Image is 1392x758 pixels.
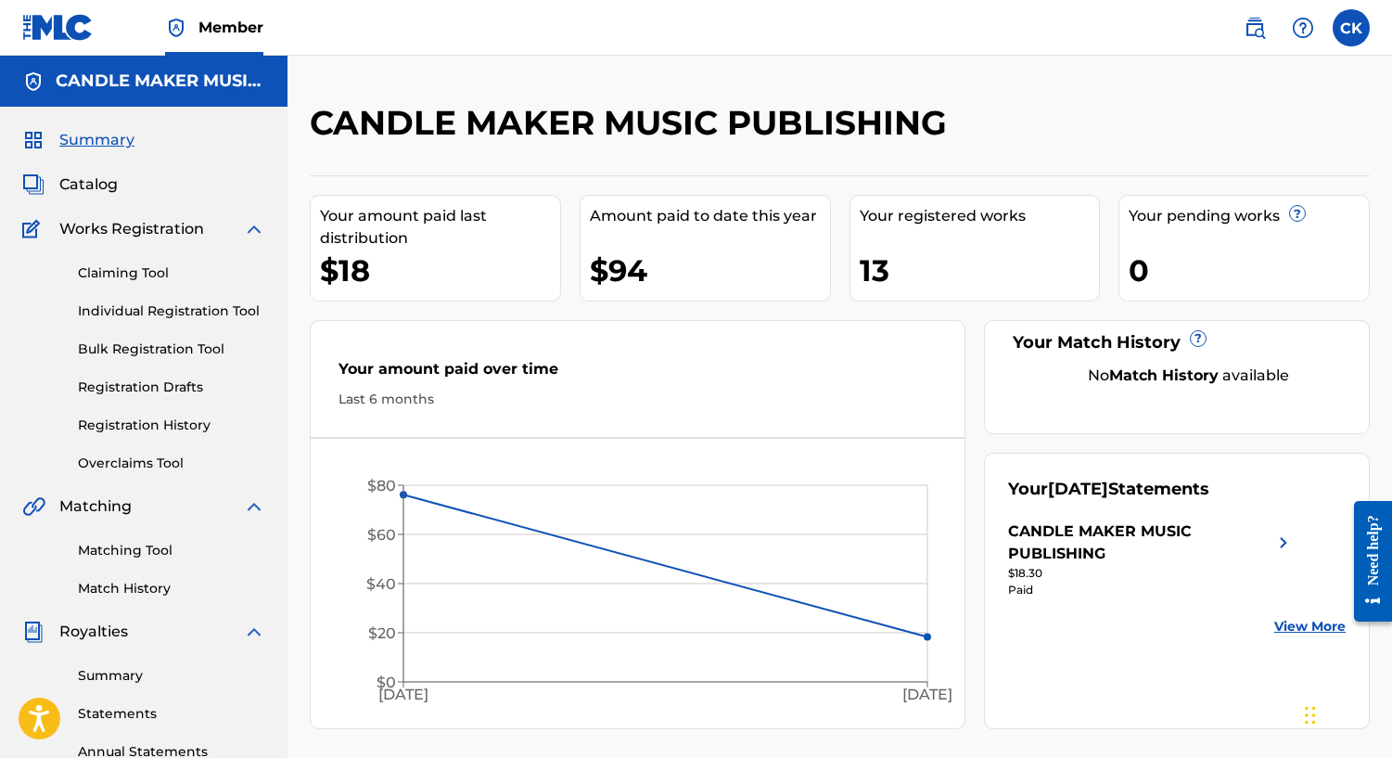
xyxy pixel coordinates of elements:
span: Matching [59,495,132,518]
div: Amount paid to date this year [590,205,830,227]
span: Royalties [59,621,128,643]
a: Overclaims Tool [78,454,265,473]
img: Royalties [22,621,45,643]
div: Last 6 months [338,390,937,409]
img: Works Registration [22,218,46,240]
img: Catalog [22,173,45,196]
a: Summary [78,666,265,686]
div: Paid [1008,582,1296,598]
img: help [1292,17,1314,39]
img: Matching [22,495,45,518]
tspan: $20 [368,624,396,642]
div: Your Statements [1008,477,1209,502]
img: expand [243,495,265,518]
a: SummarySummary [22,129,134,151]
iframe: Chat Widget [1299,669,1392,758]
div: Your amount paid over time [338,358,937,390]
span: ? [1191,331,1206,346]
div: 13 [860,250,1100,291]
span: ? [1290,206,1305,221]
div: Your Match History [1008,330,1346,355]
img: Accounts [22,71,45,93]
div: Drag [1305,687,1316,743]
a: CatalogCatalog [22,173,118,196]
div: No available [1031,365,1346,387]
iframe: Resource Center [1340,486,1392,636]
div: Your registered works [860,205,1100,227]
div: $94 [590,250,830,291]
div: Your amount paid last distribution [320,205,560,250]
span: Member [198,17,263,38]
a: Claiming Tool [78,263,265,283]
a: Match History [78,579,265,598]
img: search [1244,17,1266,39]
div: Help [1284,9,1322,46]
a: Individual Registration Tool [78,302,265,321]
span: [DATE] [1048,479,1108,499]
div: $18 [320,250,560,291]
a: Matching Tool [78,541,265,560]
a: Public Search [1236,9,1273,46]
span: Works Registration [59,218,204,240]
img: expand [243,621,265,643]
div: $18.30 [1008,565,1296,582]
tspan: [DATE] [902,686,952,703]
span: Summary [59,129,134,151]
tspan: $0 [377,674,396,691]
a: Registration History [78,416,265,435]
div: 0 [1129,250,1369,291]
a: Registration Drafts [78,378,265,397]
tspan: $80 [367,477,396,495]
tspan: $40 [366,575,396,593]
h5: CANDLE MAKER MUSIC PUBLISHING [56,71,265,92]
tspan: [DATE] [378,686,428,703]
div: CANDLE MAKER MUSIC PUBLISHING [1008,520,1273,565]
a: Bulk Registration Tool [78,340,265,359]
img: right chevron icon [1272,520,1295,565]
div: Your pending works [1129,205,1369,227]
img: expand [243,218,265,240]
tspan: $60 [367,526,396,544]
img: MLC Logo [22,14,94,41]
strong: Match History [1109,366,1219,384]
a: View More [1274,617,1346,636]
a: CANDLE MAKER MUSIC PUBLISHINGright chevron icon$18.30Paid [1008,520,1296,598]
img: Top Rightsholder [165,17,187,39]
span: Catalog [59,173,118,196]
img: Summary [22,129,45,151]
a: Statements [78,704,265,724]
div: User Menu [1333,9,1370,46]
h2: CANDLE MAKER MUSIC PUBLISHING [310,102,956,144]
